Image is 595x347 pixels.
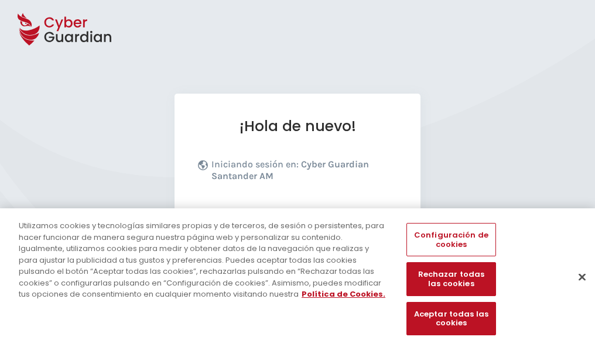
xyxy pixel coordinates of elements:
button: Rechazar todas las cookies [406,263,495,296]
button: Configuración de cookies [406,223,495,256]
p: Iniciando sesión en: [211,159,394,188]
h1: ¡Hola de nuevo! [198,117,397,135]
button: Cerrar [569,264,595,290]
div: Utilizamos cookies y tecnologías similares propias y de terceros, de sesión o persistentes, para ... [19,220,389,300]
button: Aceptar todas las cookies [406,302,495,335]
b: Cyber Guardian Santander AM [211,159,369,181]
a: Más información sobre su privacidad, se abre en una nueva pestaña [302,288,385,300]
